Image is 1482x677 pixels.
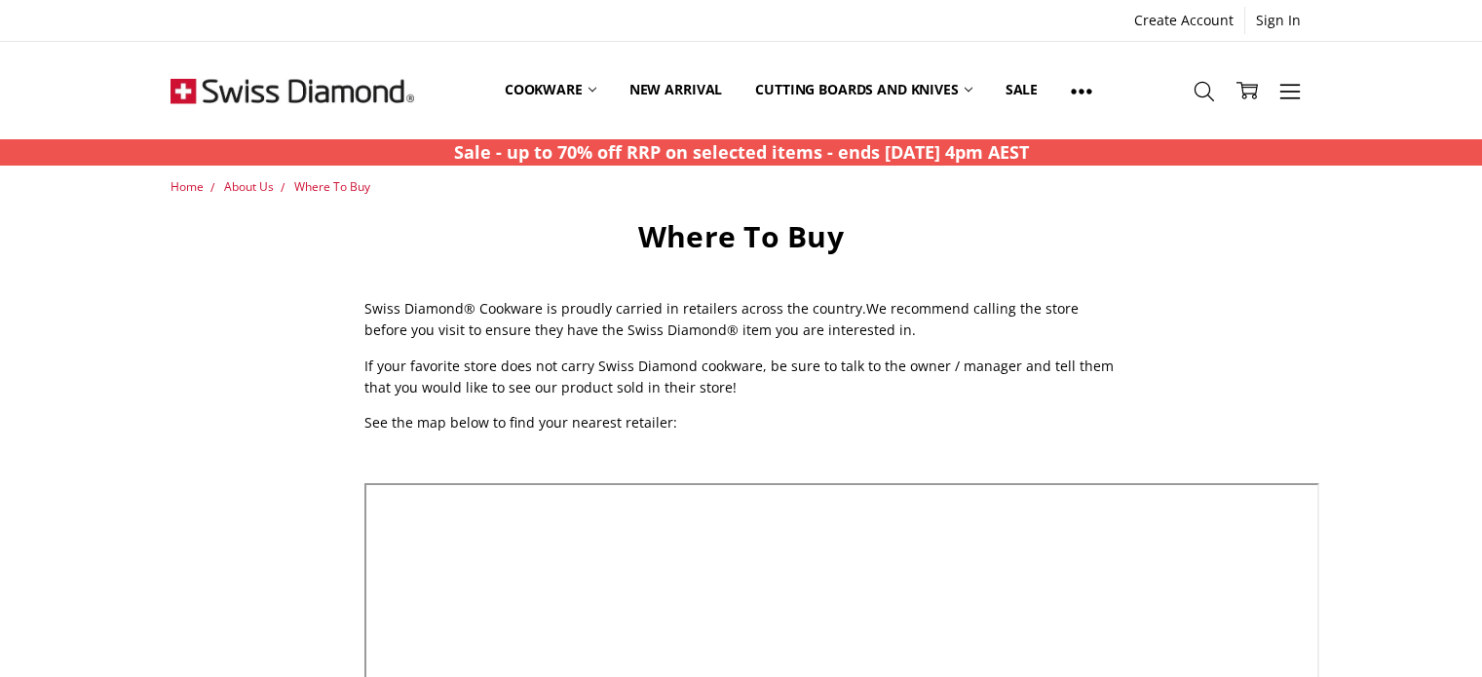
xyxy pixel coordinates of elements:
a: Sign In [1245,7,1311,34]
h1: Where To Buy [364,218,1118,255]
p: See the map below to find your nearest retailer: [364,412,1118,433]
a: Cutting boards and knives [739,47,989,133]
a: New arrival [613,47,739,133]
a: Cookware [488,47,613,133]
img: Free Shipping On Every Order [171,42,414,139]
a: Where To Buy [294,178,370,195]
p: Swiss Diamond® Cookware is proudly carried in retailers across the country. [364,298,1118,342]
strong: Sale - up to 70% off RRP on selected items - ends [DATE] 4pm AEST [454,140,1029,164]
a: Home [171,178,204,195]
a: Show All [1054,47,1109,134]
a: Sale [989,47,1054,133]
a: Create Account [1123,7,1244,34]
a: About Us [224,178,274,195]
p: If your favorite store does not carry Swiss Diamond cookware, be sure to talk to the owner / mana... [364,356,1118,399]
